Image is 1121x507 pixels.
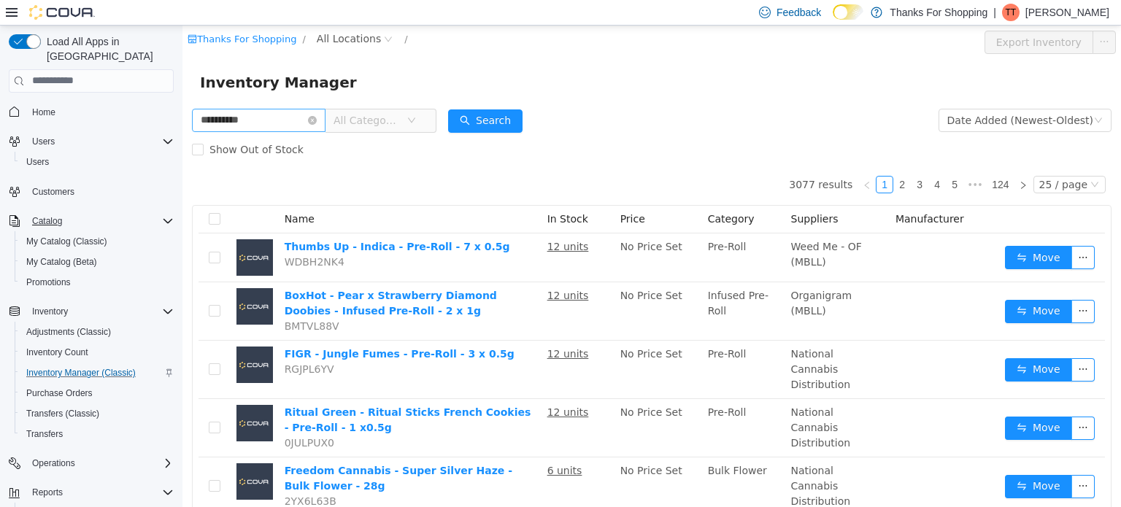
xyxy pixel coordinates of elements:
li: 3 [728,150,746,168]
i: icon: down [912,90,920,101]
span: All Categories [151,88,217,102]
span: National Cannabis Distribution [609,381,669,423]
i: icon: right [836,155,845,164]
a: 4 [747,151,763,167]
span: Inventory Manager (Classic) [26,367,136,379]
span: Customers [26,182,174,201]
button: icon: ellipsis [889,333,912,356]
span: Purchase Orders [20,384,174,402]
a: Inventory Manager (Classic) [20,364,142,382]
a: Purchase Orders [20,384,99,402]
span: Users [20,153,174,171]
a: Customers [26,183,80,201]
button: icon: swapMove [823,220,890,244]
span: Operations [32,457,75,469]
button: icon: ellipsis [889,391,912,414]
span: Transfers (Classic) [20,405,174,422]
span: Users [26,133,174,150]
button: My Catalog (Beta) [15,252,180,272]
input: Dark Mode [833,4,863,20]
a: Adjustments (Classic) [20,323,117,341]
span: Purchase Orders [26,387,93,399]
span: Customers [32,186,74,198]
button: Catalog [26,212,68,230]
button: Promotions [15,272,180,293]
li: 3077 results [606,150,670,168]
button: icon: ellipsis [889,449,912,473]
button: Adjustments (Classic) [15,322,180,342]
span: Catalog [32,215,62,227]
div: Date Added (Newest-Oldest) [765,84,911,106]
button: Operations [26,454,81,472]
img: Thumbs Up - Indica - Pre-Roll - 7 x 0.5g placeholder [54,214,90,250]
button: icon: swapMove [823,391,890,414]
span: Users [32,136,55,147]
button: Catalog [3,211,180,231]
u: 12 units [365,381,407,392]
button: Users [26,133,61,150]
div: 25 / page [857,151,905,167]
i: icon: shop [5,9,15,18]
button: Inventory Manager (Classic) [15,363,180,383]
span: / [120,8,123,19]
span: Show Out of Stock [21,118,127,130]
a: 5 [764,151,780,167]
span: In Stock [365,187,406,199]
a: Transfers [20,425,69,443]
span: Suppliers [609,187,656,199]
button: Inventory Count [15,342,180,363]
i: icon: left [680,155,689,164]
span: Inventory Count [20,344,174,361]
span: Promotions [26,276,71,288]
span: No Price Set [438,264,500,276]
span: Catalog [26,212,174,230]
u: 12 units [365,215,407,227]
span: Transfers [20,425,174,443]
a: Users [20,153,55,171]
div: T Thomson [1002,4,1020,21]
span: Inventory [26,303,174,320]
span: Feedback [777,5,821,20]
li: 1 [693,150,711,168]
span: No Price Set [438,322,500,334]
span: Inventory Count [26,347,88,358]
img: BoxHot - Pear x Strawberry Diamond Doobies - Infused Pre-Roll - 2 x 1g placeholder [54,263,90,299]
img: FIGR - Jungle Fumes - Pre-Roll - 3 x 0.5g placeholder [54,321,90,357]
span: Load All Apps in [GEOGRAPHIC_DATA] [41,34,174,63]
li: Previous Page [676,150,693,168]
button: Users [15,152,180,172]
span: Transfers (Classic) [26,408,99,419]
td: Bulk Flower [520,432,603,490]
button: My Catalog (Classic) [15,231,180,252]
span: Home [32,107,55,118]
img: Ritual Green - Ritual Sticks French Cookies - Pre-Roll - 1 x0.5g placeholder [54,379,90,416]
button: icon: swapMove [823,449,890,473]
a: Transfers (Classic) [20,405,105,422]
span: Manufacturer [713,187,782,199]
button: icon: ellipsis [910,5,933,28]
a: icon: shopThanks For Shopping [5,8,114,19]
u: 12 units [365,322,407,334]
li: 5 [763,150,781,168]
p: [PERSON_NAME] [1025,4,1109,21]
td: Pre-Roll [520,315,603,374]
span: My Catalog (Classic) [26,236,107,247]
i: icon: down [225,90,234,101]
button: icon: swapMove [823,274,890,298]
img: Cova [29,5,95,20]
button: Reports [3,482,180,503]
span: Adjustments (Classic) [26,326,111,338]
span: Reports [32,487,63,498]
span: Inventory [32,306,68,317]
span: Adjustments (Classic) [20,323,174,341]
span: WDBH2NK4 [102,231,162,242]
p: Thanks For Shopping [890,4,987,21]
span: BMTVL88V [102,295,157,306]
a: Thumbs Up - Indica - Pre-Roll - 7 x 0.5g [102,215,328,227]
u: 12 units [365,264,407,276]
a: BoxHot - Pear x Strawberry Diamond Doobies - Infused Pre-Roll - 2 x 1g [102,264,315,291]
button: icon: searchSearch [266,84,340,107]
li: 4 [746,150,763,168]
a: 124 [805,151,831,167]
p: | [993,4,996,21]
